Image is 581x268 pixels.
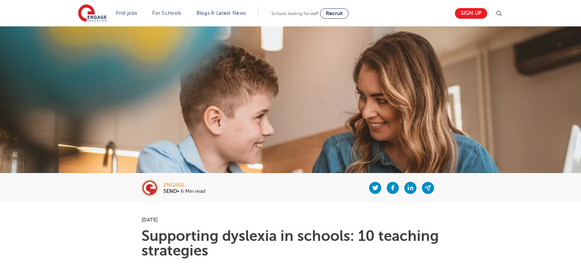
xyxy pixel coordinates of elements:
[152,10,181,16] a: For Schools
[78,4,107,23] img: Engage Education
[320,8,349,19] a: Recruit
[271,11,319,16] span: Schools looking for staff
[141,229,440,258] h1: Supporting dyslexia in schools: 10 teaching strategies
[163,183,205,188] div: engage
[455,8,487,19] a: Sign up
[163,188,177,194] b: SEND
[326,11,343,16] span: Recruit
[141,217,440,222] p: [DATE]
[163,189,205,194] p: • 6 Min read
[196,10,246,16] a: Blogs & Latest News
[116,10,137,16] a: Find jobs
